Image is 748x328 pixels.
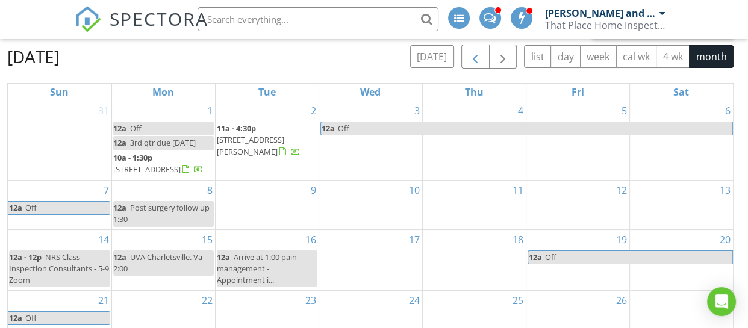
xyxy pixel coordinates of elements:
button: list [524,45,551,69]
td: Go to September 9, 2025 [215,181,319,229]
a: Go to September 19, 2025 [614,230,629,249]
span: 12a [528,251,543,264]
a: 11a - 4:30p [STREET_ADDRESS][PERSON_NAME] [217,122,317,159]
button: [DATE] [410,45,454,69]
td: Go to September 14, 2025 [8,229,111,290]
span: Arrive at 1:00 pain management - Appointment i... [217,252,297,285]
a: Monday [150,84,176,101]
button: month [689,45,734,69]
span: UVA Charletsville. Va - 2:00 [113,252,207,274]
a: Go to September 9, 2025 [308,181,319,200]
span: SPECTORA [110,6,208,31]
span: NRS Class Inspection Consultants - 5-9 Zoom [9,252,109,285]
a: Go to September 18, 2025 [510,230,526,249]
td: Go to September 18, 2025 [422,229,526,290]
td: Go to September 20, 2025 [629,229,733,290]
div: Open Intercom Messenger [707,287,736,316]
td: Go to September 16, 2025 [215,229,319,290]
button: cal wk [616,45,657,69]
span: [STREET_ADDRESS] [113,164,181,175]
a: Sunday [48,84,71,101]
a: Go to September 13, 2025 [717,181,733,200]
span: 3rd qtr due [DATE] [130,137,196,148]
a: Go to September 10, 2025 [407,181,422,200]
td: Go to September 6, 2025 [629,101,733,181]
td: Go to September 12, 2025 [526,181,629,229]
a: Go to August 31, 2025 [96,101,111,120]
a: Go to September 3, 2025 [412,101,422,120]
a: SPECTORA [75,16,208,42]
a: Go to September 22, 2025 [199,291,215,310]
a: Go to September 6, 2025 [723,101,733,120]
a: Go to September 15, 2025 [199,230,215,249]
span: Post surgery follow up 1:30 [113,202,210,224]
a: Go to September 8, 2025 [205,181,215,200]
td: Go to September 5, 2025 [526,101,629,181]
a: Go to September 25, 2025 [510,291,526,310]
a: Go to September 23, 2025 [303,291,319,310]
button: 4 wk [656,45,690,69]
span: 12a [113,202,126,213]
img: The Best Home Inspection Software - Spectora [75,6,101,32]
span: Off [130,123,142,134]
button: day [550,45,581,69]
td: Go to September 2, 2025 [215,101,319,181]
span: 12a - 12p [9,252,42,262]
a: Go to September 5, 2025 [619,101,629,120]
a: Go to September 26, 2025 [614,291,629,310]
span: Off [25,312,37,323]
div: That Place Home Inspections, LLC [545,19,665,31]
td: Go to September 13, 2025 [629,181,733,229]
button: Next month [489,45,517,69]
span: Off [545,252,556,262]
button: week [580,45,617,69]
a: 10a - 1:30p [STREET_ADDRESS] [113,152,204,175]
span: [STREET_ADDRESS][PERSON_NAME] [217,134,284,156]
span: 12a [217,252,230,262]
a: Go to September 21, 2025 [96,291,111,310]
a: Go to September 14, 2025 [96,230,111,249]
a: Go to September 20, 2025 [717,230,733,249]
a: Go to September 16, 2025 [303,230,319,249]
td: Go to September 17, 2025 [319,229,422,290]
button: Previous month [461,45,490,69]
input: Search everything... [198,7,438,31]
a: Wednesday [358,84,383,101]
span: 12a [113,123,126,134]
td: Go to September 8, 2025 [111,181,215,229]
a: 11a - 4:30p [STREET_ADDRESS][PERSON_NAME] [217,123,301,156]
a: Go to September 4, 2025 [516,101,526,120]
a: Go to September 17, 2025 [407,230,422,249]
span: Off [25,202,37,213]
td: Go to August 31, 2025 [8,101,111,181]
td: Go to September 19, 2025 [526,229,629,290]
span: 11a - 4:30p [217,123,256,134]
span: Off [338,123,349,134]
a: Go to September 7, 2025 [101,181,111,200]
td: Go to September 1, 2025 [111,101,215,181]
td: Go to September 11, 2025 [422,181,526,229]
a: Tuesday [256,84,278,101]
td: Go to September 15, 2025 [111,229,215,290]
span: 12a [321,122,335,135]
span: 12a [8,202,23,214]
a: Go to September 12, 2025 [614,181,629,200]
a: Go to September 1, 2025 [205,101,215,120]
a: Go to September 2, 2025 [308,101,319,120]
a: 10a - 1:30p [STREET_ADDRESS] [113,151,214,177]
span: 12a [113,137,126,148]
span: 12a [113,252,126,262]
a: Friday [569,84,587,101]
td: Go to September 3, 2025 [319,101,422,181]
td: Go to September 4, 2025 [422,101,526,181]
div: [PERSON_NAME] and [PERSON_NAME] [545,7,656,19]
span: 10a - 1:30p [113,152,152,163]
td: Go to September 7, 2025 [8,181,111,229]
a: Saturday [671,84,691,101]
a: Go to September 24, 2025 [407,291,422,310]
a: Go to September 11, 2025 [510,181,526,200]
span: 12a [8,312,23,324]
h2: [DATE] [7,45,60,69]
a: Thursday [463,84,486,101]
td: Go to September 10, 2025 [319,181,422,229]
